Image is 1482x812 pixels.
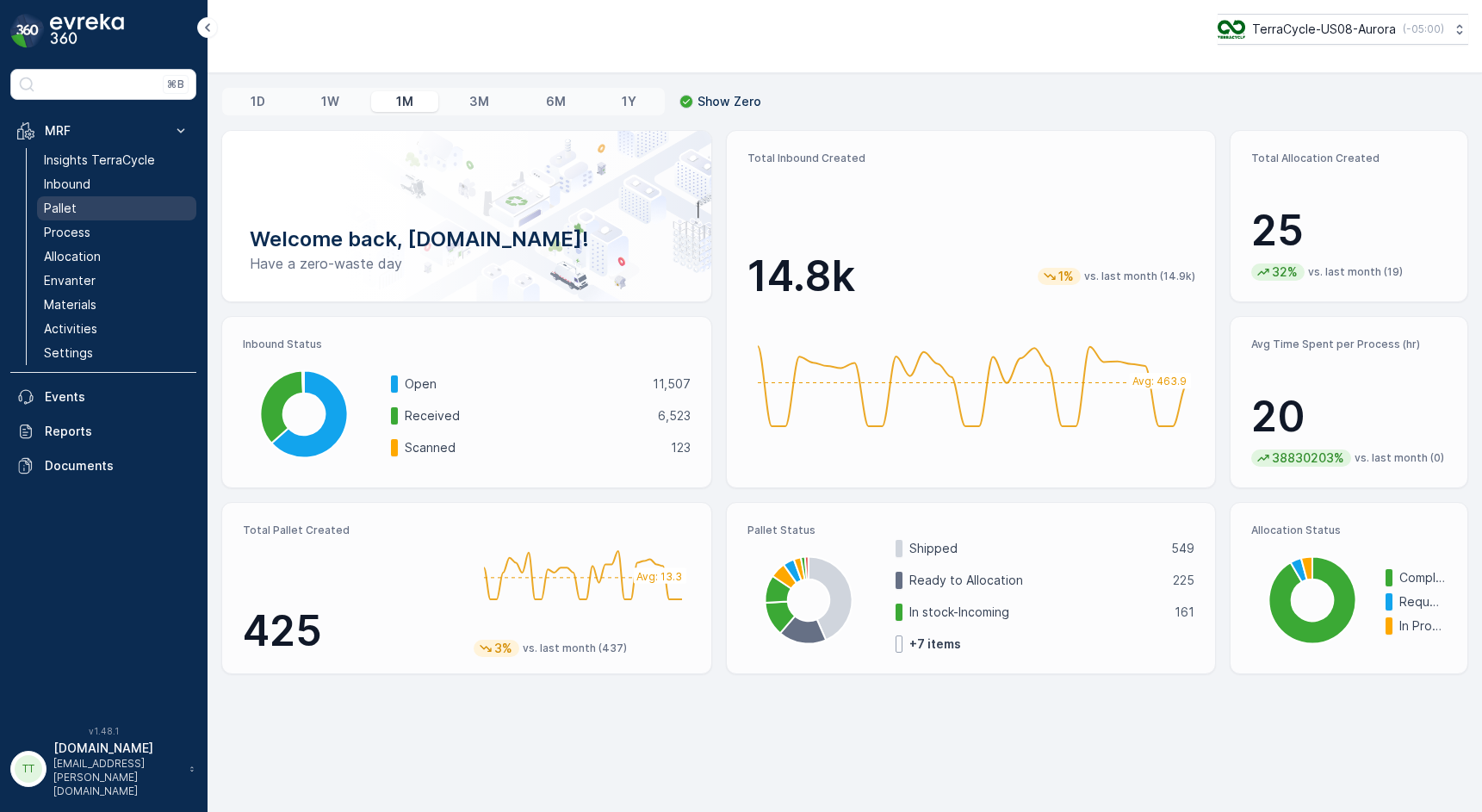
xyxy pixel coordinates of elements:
p: Shipped [909,540,1161,557]
img: logo_dark-DEwI_e13.png [50,14,124,48]
p: 1Y [622,93,636,110]
p: Ready to Allocation [909,572,1163,589]
p: In Progress [1399,617,1447,635]
p: Inbound [44,176,90,193]
p: Reports [45,423,189,440]
a: Allocation [37,245,196,269]
p: vs. last month (14.9k) [1084,270,1195,283]
p: 11,507 [653,375,691,393]
button: TT[DOMAIN_NAME][EMAIL_ADDRESS][PERSON_NAME][DOMAIN_NAME] [10,740,196,798]
a: Process [37,220,196,245]
a: Settings [37,341,196,365]
p: vs. last month (19) [1308,265,1403,279]
div: TT [15,755,42,783]
a: Reports [10,414,196,449]
p: 3% [493,640,514,657]
p: ⌘B [167,77,184,91]
p: 549 [1171,540,1194,557]
p: vs. last month (0) [1355,451,1444,465]
a: Activities [37,317,196,341]
p: 38830203% [1270,449,1346,467]
p: 123 [671,439,691,456]
p: Inbound Status [243,338,691,351]
p: [DOMAIN_NAME] [53,740,181,757]
p: Total Pallet Created [243,524,460,537]
p: + 7 items [909,635,961,653]
p: Envanter [44,272,96,289]
p: Completed [1399,569,1447,586]
a: Materials [37,293,196,317]
span: v 1.48.1 [10,726,196,736]
p: 32% [1270,263,1299,281]
p: 1M [396,93,413,110]
p: MRF [45,122,162,139]
a: Inbound [37,172,196,196]
p: TerraCycle-US08-Aurora [1252,21,1396,38]
p: Welcome back, [DOMAIN_NAME]! [250,226,684,253]
p: Process [44,224,90,241]
p: Open [405,375,642,393]
img: image_ci7OI47.png [1218,20,1245,39]
p: Received [405,407,647,425]
p: 1D [251,93,265,110]
p: Scanned [405,439,660,456]
p: 1% [1057,268,1076,285]
p: [EMAIL_ADDRESS][PERSON_NAME][DOMAIN_NAME] [53,757,181,798]
p: In stock-Incoming [909,604,1164,621]
p: 25 [1251,205,1447,257]
p: 425 [243,605,460,657]
a: Envanter [37,269,196,293]
button: TerraCycle-US08-Aurora(-05:00) [1218,14,1468,45]
p: Pallet [44,200,77,217]
p: Activities [44,320,97,338]
p: Materials [44,296,96,313]
a: Events [10,380,196,414]
p: Events [45,388,189,406]
p: Total Inbound Created [747,152,1195,165]
p: Allocation [44,248,101,265]
p: Pallet Status [747,524,1195,537]
p: Insights TerraCycle [44,152,155,169]
img: logo [10,14,45,48]
p: Allocation Status [1251,524,1447,537]
button: MRF [10,114,196,148]
p: ( -05:00 ) [1403,22,1444,36]
p: 3M [469,93,489,110]
p: Settings [44,344,93,362]
p: 14.8k [747,251,855,302]
p: 225 [1173,572,1194,589]
p: 6M [546,93,566,110]
p: Have a zero-waste day [250,253,684,274]
p: Avg Time Spent per Process (hr) [1251,338,1447,351]
p: vs. last month (437) [523,642,627,655]
a: Documents [10,449,196,483]
p: Requested [1399,593,1447,611]
a: Insights TerraCycle [37,148,196,172]
p: Documents [45,457,189,474]
p: 1W [321,93,339,110]
a: Pallet [37,196,196,220]
p: 161 [1175,604,1194,621]
p: 20 [1251,391,1447,443]
p: Total Allocation Created [1251,152,1447,165]
p: Show Zero [698,93,761,110]
p: 6,523 [658,407,691,425]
